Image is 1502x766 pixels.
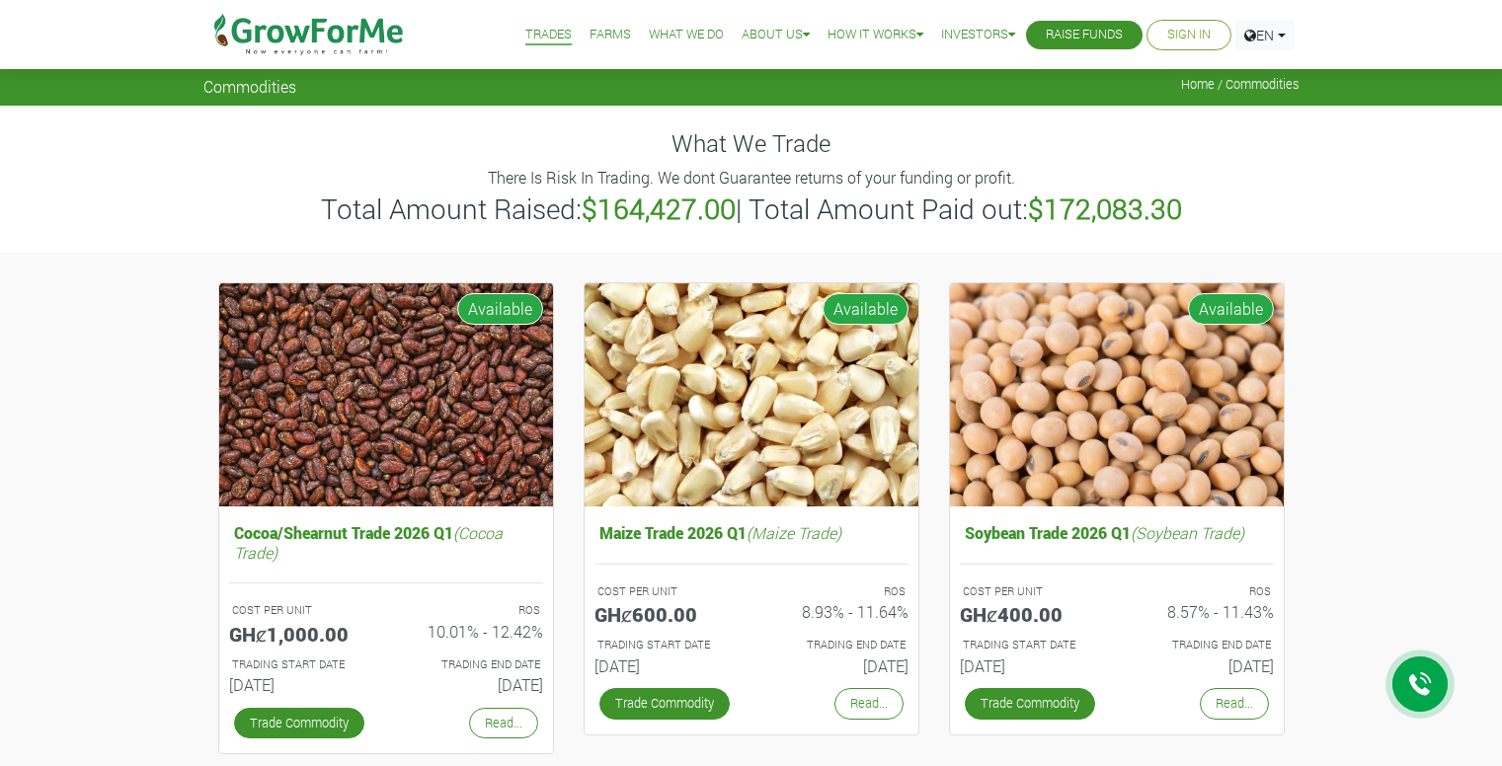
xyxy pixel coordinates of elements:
p: Estimated Trading Start Date [963,637,1099,653]
a: Trade Commodity [965,688,1095,719]
a: Cocoa/Shearnut Trade 2026 Q1(Cocoa Trade) COST PER UNIT GHȼ1,000.00 ROS 10.01% - 12.42% TRADING S... [229,518,543,702]
p: Estimated Trading Start Date [597,637,734,653]
i: (Cocoa Trade) [234,522,503,562]
h6: [DATE] [229,675,371,694]
img: growforme image [219,283,553,507]
b: $172,083.30 [1028,191,1182,227]
span: Home / Commodities [1181,77,1300,92]
h6: 8.93% - 11.64% [766,602,909,621]
p: ROS [1135,583,1271,600]
a: Trade Commodity [234,708,364,738]
h6: [DATE] [766,656,909,675]
a: Maize Trade 2026 Q1(Maize Trade) COST PER UNIT GHȼ600.00 ROS 8.93% - 11.64% TRADING START DATE [D... [594,518,909,683]
h5: Cocoa/Shearnut Trade 2026 Q1 [229,518,543,566]
a: EN [1235,20,1295,50]
i: (Soybean Trade) [1131,522,1244,543]
h5: Soybean Trade 2026 Q1 [960,518,1274,547]
img: growforme image [950,283,1284,507]
p: Estimated Trading End Date [769,637,906,653]
i: (Maize Trade) [747,522,841,543]
a: Trade Commodity [599,688,730,719]
h5: Maize Trade 2026 Q1 [594,518,909,547]
a: Soybean Trade 2026 Q1(Soybean Trade) COST PER UNIT GHȼ400.00 ROS 8.57% - 11.43% TRADING START DAT... [960,518,1274,683]
h6: [DATE] [1132,656,1274,675]
span: Available [1188,293,1274,325]
a: About Us [742,25,810,45]
h6: [DATE] [594,656,737,675]
a: Trades [525,25,572,45]
a: Investors [941,25,1015,45]
p: COST PER UNIT [232,602,368,619]
b: $164,427.00 [582,191,736,227]
a: Sign In [1167,25,1211,45]
h5: GHȼ1,000.00 [229,622,371,646]
a: How it Works [828,25,923,45]
h6: 8.57% - 11.43% [1132,602,1274,621]
h5: GHȼ400.00 [960,602,1102,626]
a: What We Do [649,25,724,45]
a: Read... [1200,688,1269,719]
p: COST PER UNIT [597,583,734,600]
p: ROS [769,583,906,600]
a: Read... [469,708,538,738]
a: Read... [834,688,904,719]
h6: [DATE] [960,656,1102,675]
h3: Total Amount Raised: | Total Amount Paid out: [206,192,1297,226]
span: Available [823,293,909,325]
p: Estimated Trading End Date [1135,637,1271,653]
p: Estimated Trading End Date [404,656,540,673]
p: COST PER UNIT [963,583,1099,600]
a: Farms [590,25,631,45]
h6: [DATE] [401,675,543,694]
h4: What We Trade [203,129,1300,158]
span: Available [457,293,543,325]
p: There Is Risk In Trading. We dont Guarantee returns of your funding or profit. [206,166,1297,190]
a: Raise Funds [1046,25,1123,45]
h6: 10.01% - 12.42% [401,622,543,641]
img: growforme image [585,283,918,507]
span: Commodities [203,77,296,96]
p: ROS [404,602,540,619]
h5: GHȼ600.00 [594,602,737,626]
p: Estimated Trading Start Date [232,656,368,673]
